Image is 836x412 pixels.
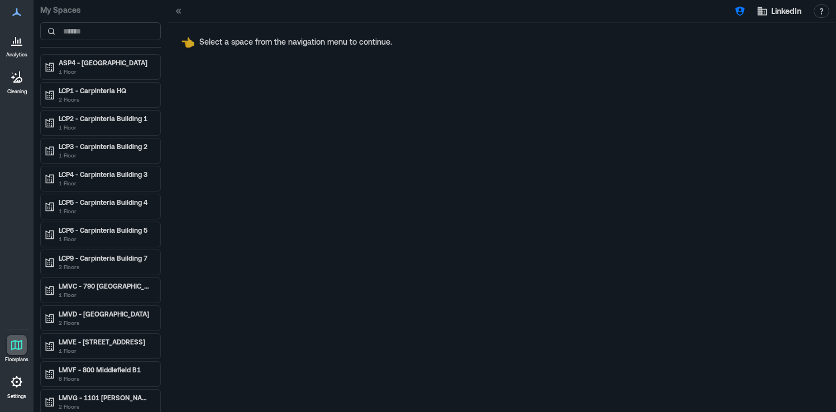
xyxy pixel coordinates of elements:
[59,226,152,234] p: LCP6 - Carpinteria Building 5
[59,365,152,374] p: LMVF - 800 Middlefield B1
[59,114,152,123] p: LCP2 - Carpinteria Building 1
[59,262,152,271] p: 2 Floors
[3,64,31,98] a: Cleaning
[59,337,152,346] p: LMVE - [STREET_ADDRESS]
[40,4,161,16] p: My Spaces
[199,36,392,47] p: Select a space from the navigation menu to continue.
[59,142,152,151] p: LCP3 - Carpinteria Building 2
[181,35,195,49] span: pointing left
[59,86,152,95] p: LCP1 - Carpinteria HQ
[59,170,152,179] p: LCP4 - Carpinteria Building 3
[59,402,152,411] p: 2 Floors
[771,6,801,17] span: LinkedIn
[59,58,152,67] p: ASP4 - [GEOGRAPHIC_DATA]
[59,151,152,160] p: 1 Floor
[59,318,152,327] p: 2 Floors
[59,374,152,383] p: 6 Floors
[59,198,152,207] p: LCP5 - Carpinteria Building 4
[59,123,152,132] p: 1 Floor
[59,253,152,262] p: LCP9 - Carpinteria Building 7
[59,179,152,188] p: 1 Floor
[7,393,26,400] p: Settings
[59,309,152,318] p: LMVD - [GEOGRAPHIC_DATA]
[59,393,152,402] p: LMVG - 1101 [PERSON_NAME] B7
[59,281,152,290] p: LMVC - 790 [GEOGRAPHIC_DATA] B2
[6,51,27,58] p: Analytics
[3,368,30,403] a: Settings
[753,2,805,20] button: LinkedIn
[59,290,152,299] p: 1 Floor
[5,356,28,363] p: Floorplans
[59,346,152,355] p: 1 Floor
[3,27,31,61] a: Analytics
[59,207,152,215] p: 1 Floor
[2,332,32,366] a: Floorplans
[59,95,152,104] p: 2 Floors
[59,67,152,76] p: 1 Floor
[7,88,27,95] p: Cleaning
[59,234,152,243] p: 1 Floor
